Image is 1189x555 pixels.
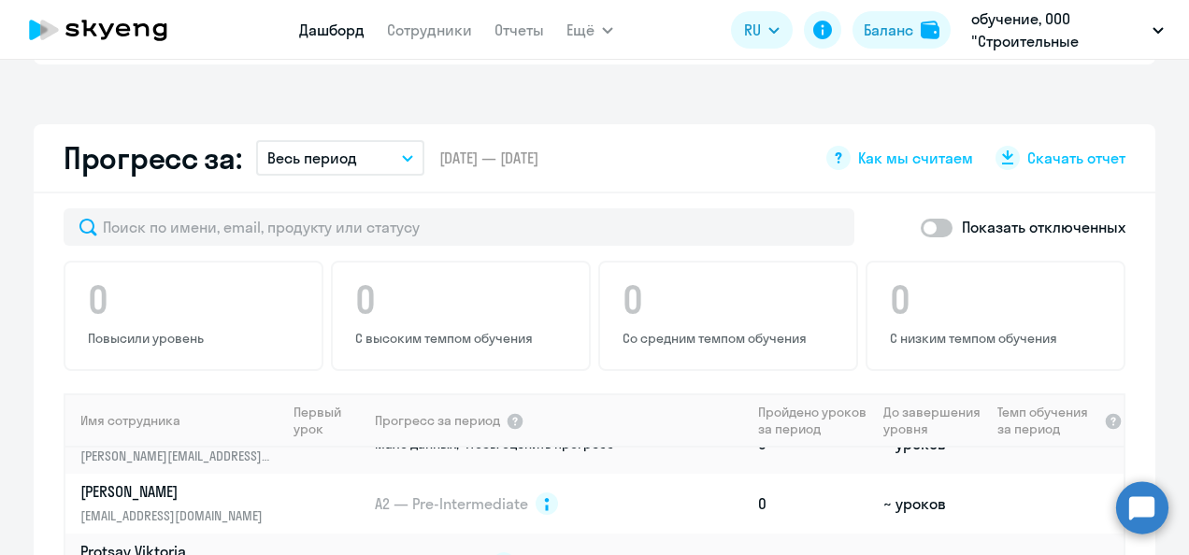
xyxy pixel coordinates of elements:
span: [DATE] — [DATE] [439,148,538,168]
span: Как мы считаем [858,148,973,168]
th: До завершения уровня [876,393,989,448]
img: balance [921,21,939,39]
span: Скачать отчет [1027,148,1125,168]
th: Пройдено уроков за период [751,393,876,448]
button: Балансbalance [852,11,951,49]
span: A2 — Pre-Intermediate [375,493,528,514]
button: Весь период [256,140,424,176]
p: [EMAIL_ADDRESS][DOMAIN_NAME] [80,505,273,526]
input: Поиск по имени, email, продукту или статусу [64,208,854,246]
a: Сотрудники [387,21,472,39]
span: Прогресс за период [375,412,500,429]
p: [PERSON_NAME] [80,481,273,502]
p: обучение, ООО "Строительные системы" [971,7,1145,52]
a: [PERSON_NAME][EMAIL_ADDRESS][DOMAIN_NAME] [80,481,285,526]
p: [PERSON_NAME][EMAIL_ADDRESS][PERSON_NAME][DOMAIN_NAME] [80,446,273,466]
span: Ещё [566,19,594,41]
button: Ещё [566,11,613,49]
th: Имя сотрудника [65,393,286,448]
a: Отчеты [494,21,544,39]
a: Дашборд [299,21,365,39]
button: RU [731,11,793,49]
div: Баланс [864,19,913,41]
td: 0 [751,474,876,534]
p: Весь период [267,147,357,169]
p: Показать отключенных [962,216,1125,238]
td: ~ уроков [876,474,989,534]
button: обучение, ООО "Строительные системы" [962,7,1173,52]
span: RU [744,19,761,41]
h2: Прогресс за: [64,139,241,177]
th: Первый урок [286,393,373,448]
span: Темп обучения за период [997,404,1098,437]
